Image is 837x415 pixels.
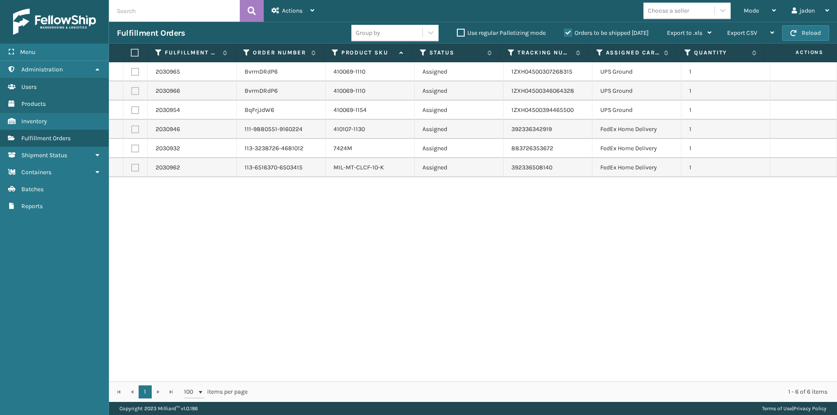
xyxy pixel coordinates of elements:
[253,49,306,57] label: Order Number
[237,62,326,81] td: BvrmDRdP6
[511,164,552,171] a: 392336508140
[21,169,51,176] span: Containers
[21,66,63,73] span: Administration
[21,152,67,159] span: Shipment Status
[21,186,44,193] span: Batches
[156,67,180,76] a: 2030965
[333,106,367,114] a: 410069-1154
[606,49,660,57] label: Assigned Carrier Service
[333,164,384,171] a: MIL-MT-CLCF-10-K
[681,139,770,158] td: 1
[333,68,365,75] a: 410069-1110
[119,402,198,415] p: Copyright 2023 Milliard™ v 1.0.186
[341,49,395,57] label: Product SKU
[681,62,770,81] td: 1
[415,139,504,158] td: Assigned
[156,106,180,115] a: 2030954
[237,81,326,101] td: BvrmDRdP6
[681,81,770,101] td: 1
[767,45,829,60] span: Actions
[333,87,365,94] a: 410069-1110
[415,62,504,81] td: Assigned
[592,120,681,139] td: FedEx Home Delivery
[237,158,326,177] td: 113-6516370-6503415
[762,402,827,415] div: |
[156,144,180,153] a: 2030932
[21,83,37,91] span: Users
[744,7,759,14] span: Mode
[592,158,681,177] td: FedEx Home Delivery
[457,29,546,37] label: Use regular Palletizing mode
[415,120,504,139] td: Assigned
[793,405,827,412] a: Privacy Policy
[694,49,748,57] label: Quantity
[237,139,326,158] td: 113-3238726-4681012
[356,28,380,37] div: Group by
[184,388,197,396] span: 100
[648,6,689,15] div: Choose a seller
[21,100,46,108] span: Products
[415,101,504,120] td: Assigned
[762,405,792,412] a: Terms of Use
[21,202,43,210] span: Reports
[237,120,326,139] td: 111-9880551-9160224
[727,29,757,37] span: Export CSV
[282,7,303,14] span: Actions
[517,49,571,57] label: Tracking Number
[681,120,770,139] td: 1
[511,87,574,94] a: 1ZXH04500346064328
[681,101,770,120] td: 1
[511,145,553,152] a: 883726353672
[333,125,365,133] a: 410107-1130
[592,62,681,81] td: UPS Ground
[21,135,71,142] span: Fulfillment Orders
[156,125,180,134] a: 2030946
[511,68,572,75] a: 1ZXH04500307268315
[165,49,218,57] label: Fulfillment Order Id
[260,388,827,396] div: 1 - 6 of 6 items
[333,145,352,152] a: 7424M
[782,25,829,41] button: Reload
[429,49,483,57] label: Status
[592,81,681,101] td: UPS Ground
[592,139,681,158] td: FedEx Home Delivery
[681,158,770,177] td: 1
[184,385,248,398] span: items per page
[511,125,552,133] a: 392336342919
[415,158,504,177] td: Assigned
[139,385,152,398] a: 1
[117,28,185,38] h3: Fulfillment Orders
[415,81,504,101] td: Assigned
[20,48,35,56] span: Menu
[564,29,649,37] label: Orders to be shipped [DATE]
[156,163,180,172] a: 2030962
[237,101,326,120] td: BqFrjJdW6
[13,9,96,35] img: logo
[21,118,47,125] span: Inventory
[592,101,681,120] td: UPS Ground
[156,87,180,95] a: 2030966
[667,29,702,37] span: Export to .xls
[511,106,574,114] a: 1ZXH04500394465500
